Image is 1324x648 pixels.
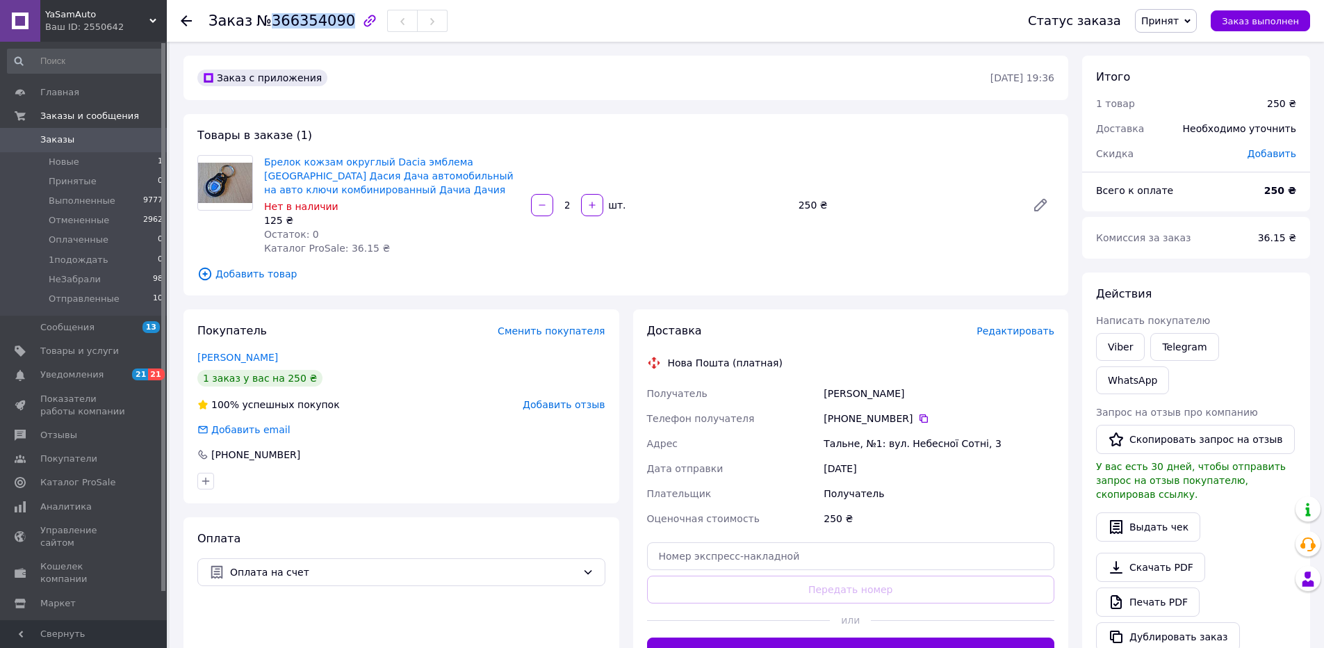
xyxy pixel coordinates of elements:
[647,388,708,399] span: Получатель
[210,448,302,462] div: [PHONE_NUMBER]
[40,476,115,489] span: Каталог ProSale
[49,156,79,168] span: Новые
[230,565,577,580] span: Оплата на счет
[40,86,79,99] span: Главная
[132,368,148,380] span: 21
[197,352,278,363] a: [PERSON_NAME]
[158,234,163,246] span: 0
[647,542,1055,570] input: Номер экспресс-накладной
[40,429,77,442] span: Отзывы
[523,399,605,410] span: Добавить отзыв
[1096,123,1144,134] span: Доставка
[256,13,355,29] span: №366354090
[264,213,520,227] div: 125 ₴
[49,214,109,227] span: Отмененные
[158,175,163,188] span: 0
[498,325,605,337] span: Сменить покупателя
[40,133,74,146] span: Заказы
[821,381,1057,406] div: [PERSON_NAME]
[197,266,1054,282] span: Добавить товар
[153,273,163,286] span: 98
[49,195,115,207] span: Выполненные
[197,370,322,387] div: 1 заказ у вас на 250 ₴
[197,129,312,142] span: Товары в заказе (1)
[210,423,292,437] div: Добавить email
[990,72,1054,83] time: [DATE] 19:36
[197,324,267,337] span: Покупатель
[49,175,97,188] span: Принятые
[1211,10,1310,31] button: Заказ выполнен
[1096,425,1295,454] button: Скопировать запрос на отзыв
[40,501,92,513] span: Аналитика
[1096,366,1169,394] a: WhatsApp
[1175,113,1305,144] div: Необходимо уточнить
[1096,588,1200,617] a: Печать PDF
[49,273,101,286] span: НеЗабрали
[976,325,1054,337] span: Редактировать
[1096,70,1130,83] span: Итого
[40,110,139,122] span: Заказы и сообщения
[1028,14,1121,28] div: Статус заказа
[647,413,755,424] span: Телефон получателя
[181,14,192,28] div: Вернуться назад
[197,532,240,545] span: Оплата
[197,398,340,412] div: успешных покупок
[1264,185,1296,196] b: 250 ₴
[197,70,327,86] div: Заказ с приложения
[49,293,120,305] span: Отправленные
[1248,148,1296,159] span: Добавить
[40,560,129,585] span: Кошелек компании
[264,243,390,254] span: Каталог ProSale: 36.15 ₴
[1096,333,1145,361] a: Viber
[196,423,292,437] div: Добавить email
[821,431,1057,456] div: Тальне, №1: вул. Небесної Сотні, 3
[45,8,149,21] span: YaSamAuto
[1096,461,1286,500] span: У вас есть 30 дней, чтобы отправить запрос на отзыв покупателю, скопировав ссылку.
[1258,232,1296,243] span: 36.15 ₴
[647,463,724,474] span: Дата отправки
[830,613,871,627] span: или
[1096,315,1210,326] span: Написать покупателю
[793,195,1021,215] div: 250 ₴
[1096,185,1173,196] span: Всего к оплате
[605,198,627,212] div: шт.
[7,49,164,74] input: Поиск
[821,506,1057,531] div: 250 ₴
[158,254,163,266] span: 0
[143,214,163,227] span: 2962
[1141,15,1179,26] span: Принят
[1096,232,1191,243] span: Комиссия за заказ
[40,393,129,418] span: Показатели работы компании
[1096,287,1152,300] span: Действия
[264,201,338,212] span: Нет в наличии
[1027,191,1054,219] a: Редактировать
[1096,148,1134,159] span: Скидка
[40,321,95,334] span: Сообщения
[40,368,104,381] span: Уведомления
[821,481,1057,506] div: Получатель
[49,234,108,246] span: Оплаченные
[1150,333,1218,361] a: Telegram
[158,156,163,168] span: 1
[40,597,76,610] span: Маркет
[1096,512,1200,542] button: Выдать чек
[1096,407,1258,418] span: Запрос на отзыв про компанию
[647,324,702,337] span: Доставка
[1096,553,1205,582] a: Скачать PDF
[664,356,786,370] div: Нова Пошта (платная)
[264,156,514,195] a: Брелок кожзам округлый Dacia эмблема [GEOGRAPHIC_DATA] Дасия Дача автомобильный на авто ключи ком...
[1096,98,1135,109] span: 1 товар
[647,513,760,524] span: Оценочная стоимость
[1267,97,1296,111] div: 250 ₴
[40,345,119,357] span: Товары и услуги
[824,412,1054,426] div: [PHONE_NUMBER]
[40,453,97,465] span: Покупатели
[821,456,1057,481] div: [DATE]
[143,195,163,207] span: 9777
[45,21,167,33] div: Ваш ID: 2550642
[153,293,163,305] span: 10
[211,399,239,410] span: 100%
[647,488,712,499] span: Плательщик
[1222,16,1299,26] span: Заказ выполнен
[198,163,252,204] img: Брелок кожзам округлый Dacia эмблема Дасиа Дасия Дача автомобильный на авто ключи комбинированный...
